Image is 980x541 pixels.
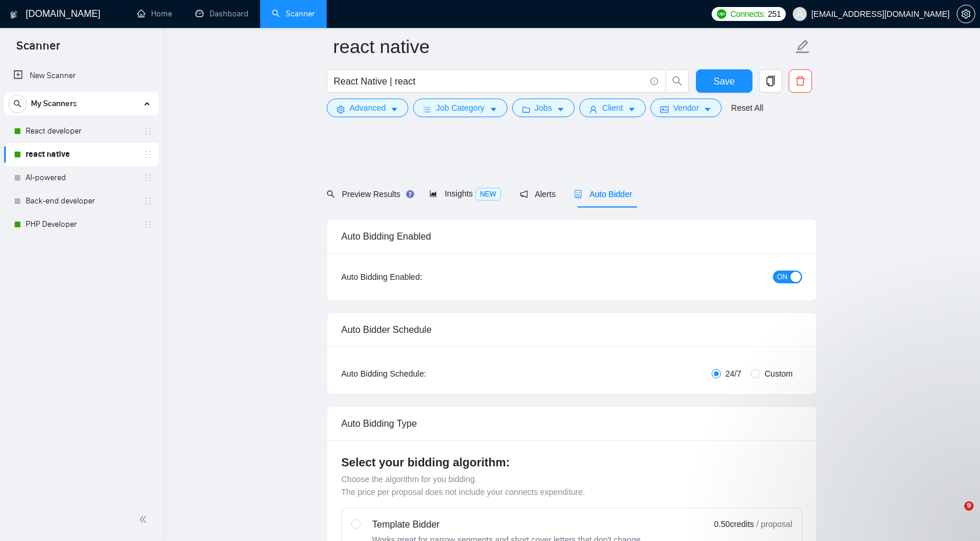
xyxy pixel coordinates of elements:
[341,407,802,440] div: Auto Bidding Type
[602,101,623,114] span: Client
[341,220,802,253] div: Auto Bidding Enabled
[341,475,585,497] span: Choose the algorithm for you bidding. The price per proposal does not include your connects expen...
[195,9,249,19] a: dashboardDashboard
[703,105,712,114] span: caret-down
[520,189,556,199] span: Alerts
[666,69,689,93] button: search
[777,270,787,283] span: ON
[789,69,812,93] button: delete
[327,190,335,198] span: search
[423,105,431,114] span: bars
[349,101,386,114] span: Advanced
[731,101,763,114] a: Reset All
[143,127,153,136] span: holder
[143,173,153,182] span: holder
[429,189,501,198] span: Insights
[721,367,746,380] span: 24/7
[327,99,408,117] button: settingAdvancedcaret-down
[760,367,797,380] span: Custom
[730,8,765,20] span: Connects:
[789,76,811,86] span: delete
[4,64,159,87] li: New Scanner
[535,101,552,114] span: Jobs
[660,105,668,114] span: idcard
[489,105,498,114] span: caret-down
[650,78,658,85] span: info-circle
[714,518,754,531] span: 0.50 credits
[673,101,699,114] span: Vendor
[327,189,411,199] span: Preview Results
[574,189,632,199] span: Auto Bidder
[522,105,530,114] span: folder
[26,189,136,213] a: Back-end developer
[717,9,726,19] img: upwork-logo.png
[337,105,345,114] span: setting
[475,188,501,201] span: NEW
[413,99,507,117] button: barsJob Categorycaret-down
[957,5,975,23] button: setting
[13,64,149,87] a: New Scanner
[520,190,528,198] span: notification
[579,99,646,117] button: userClientcaret-down
[9,100,26,108] span: search
[372,518,643,532] div: Template Bidder
[650,99,722,117] button: idcardVendorcaret-down
[757,518,792,530] span: / proposal
[26,120,136,143] a: React developer
[139,514,150,525] span: double-left
[143,220,153,229] span: holder
[341,270,495,283] div: Auto Bidding Enabled:
[759,69,782,93] button: copy
[556,105,565,114] span: caret-down
[713,74,734,89] span: Save
[272,9,315,19] a: searchScanner
[940,501,968,529] iframe: Intercom live chat
[341,454,802,470] h4: Select your bidding algorithm:
[143,150,153,159] span: holder
[7,37,69,62] span: Scanner
[574,190,582,198] span: robot
[957,9,975,19] a: setting
[512,99,575,117] button: folderJobscaret-down
[796,10,804,18] span: user
[768,8,780,20] span: 251
[10,5,18,24] img: logo
[390,105,398,114] span: caret-down
[795,39,810,54] span: edit
[26,213,136,236] a: PHP Developer
[137,9,172,19] a: homeHome
[8,94,27,113] button: search
[4,92,159,236] li: My Scanners
[628,105,636,114] span: caret-down
[429,189,437,198] span: area-chart
[31,92,77,115] span: My Scanners
[759,76,782,86] span: copy
[405,189,415,199] div: Tooltip anchor
[341,367,495,380] div: Auto Bidding Schedule:
[957,9,975,19] span: setting
[341,313,802,346] div: Auto Bidder Schedule
[436,101,484,114] span: Job Category
[666,76,688,86] span: search
[696,69,752,93] button: Save
[964,501,974,511] span: 9
[143,196,153,206] span: holder
[333,32,793,61] input: Scanner name...
[334,74,645,89] input: Search Freelance Jobs...
[26,166,136,189] a: AI-powered
[589,105,597,114] span: user
[26,143,136,166] a: react native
